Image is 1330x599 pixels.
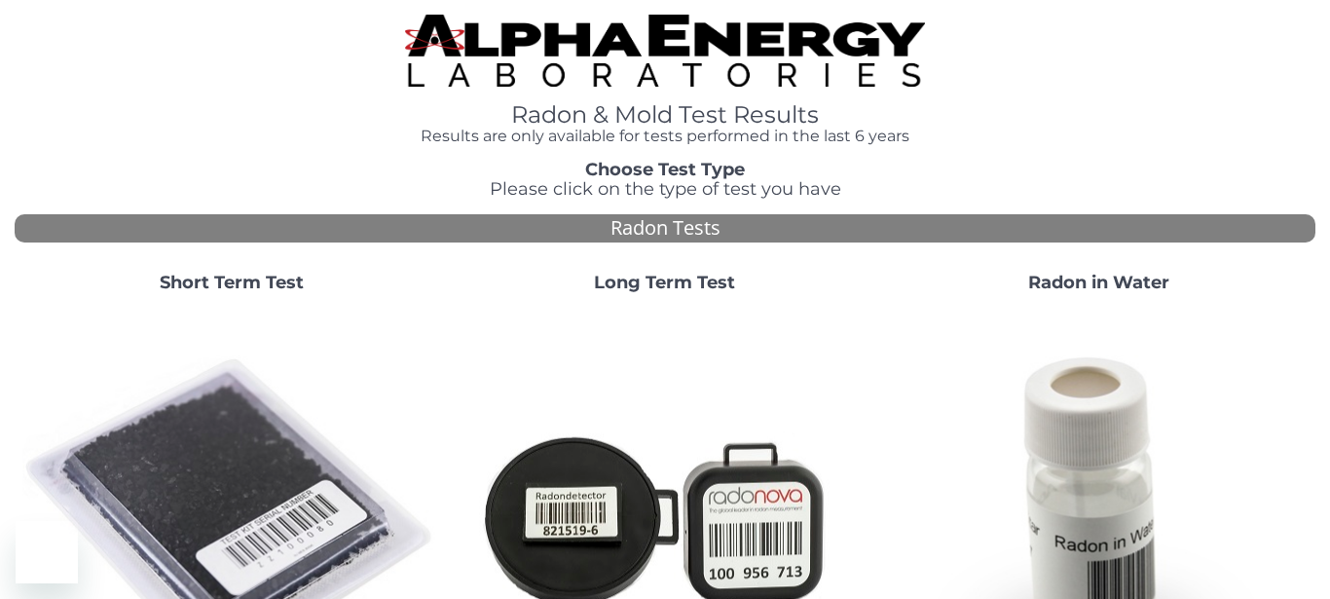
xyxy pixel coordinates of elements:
iframe: Button to launch messaging window [16,521,78,583]
h1: Radon & Mold Test Results [405,102,925,128]
strong: Short Term Test [160,272,304,293]
img: TightCrop.jpg [405,15,925,87]
h4: Results are only available for tests performed in the last 6 years [405,128,925,145]
strong: Radon in Water [1028,272,1169,293]
strong: Choose Test Type [585,159,745,180]
span: Please click on the type of test you have [490,178,841,200]
div: Radon Tests [15,214,1315,243]
strong: Long Term Test [594,272,735,293]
